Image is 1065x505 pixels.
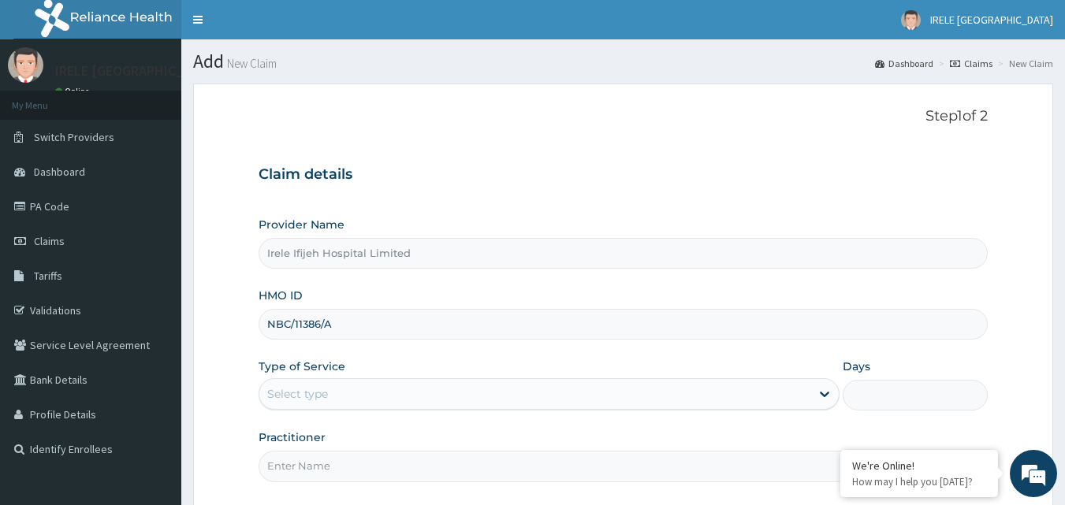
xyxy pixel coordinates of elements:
label: Provider Name [259,217,344,232]
label: Practitioner [259,429,326,445]
input: Enter HMO ID [259,309,989,340]
p: Step 1 of 2 [259,108,989,125]
div: Select type [267,386,328,402]
li: New Claim [994,57,1053,70]
h1: Add [193,51,1053,72]
label: Type of Service [259,358,345,374]
label: Days [843,358,870,374]
span: Switch Providers [34,130,114,144]
img: User Image [8,47,43,83]
input: Enter Name [259,451,989,481]
img: User Image [901,10,921,30]
p: How may I help you today? [852,475,986,488]
label: HMO ID [259,288,303,303]
span: Tariffs [34,269,62,283]
span: Claims [34,234,65,248]
span: IRELE [GEOGRAPHIC_DATA] [930,13,1053,27]
small: New Claim [224,58,277,69]
h3: Claim details [259,166,989,184]
a: Online [55,86,93,97]
a: Dashboard [875,57,933,70]
div: We're Online! [852,459,986,473]
p: IRELE [GEOGRAPHIC_DATA] [55,64,222,78]
span: Dashboard [34,165,85,179]
a: Claims [950,57,992,70]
